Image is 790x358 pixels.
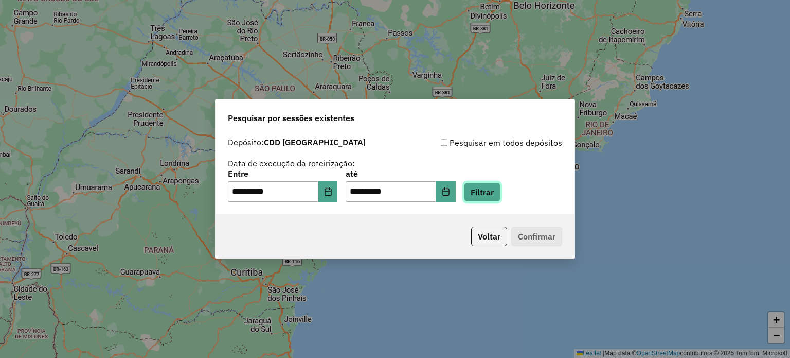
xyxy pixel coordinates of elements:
[395,137,562,149] div: Pesquisar em todos depósitos
[228,157,355,169] label: Data de execução da roteirização:
[436,181,456,202] button: Choose Date
[471,227,507,246] button: Voltar
[318,181,338,202] button: Choose Date
[228,167,337,180] label: Entre
[464,182,500,202] button: Filtrar
[346,167,455,180] label: até
[228,112,354,124] span: Pesquisar por sessões existentes
[228,136,366,148] label: Depósito:
[264,137,366,147] strong: CDD [GEOGRAPHIC_DATA]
